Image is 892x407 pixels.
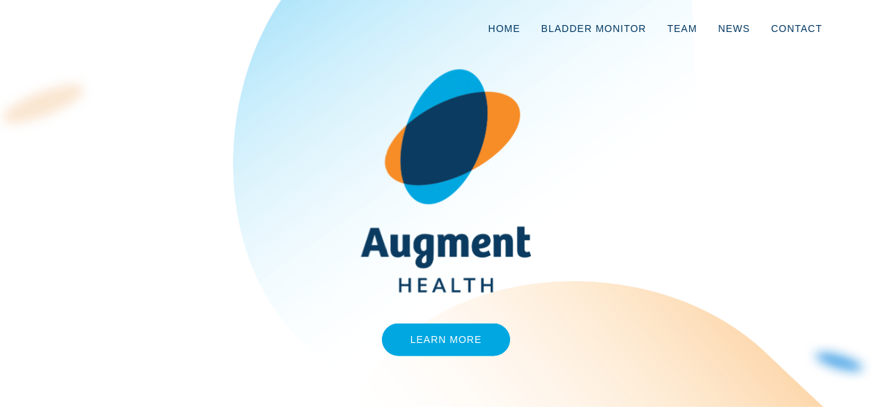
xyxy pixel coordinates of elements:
a: Team [656,6,707,51]
a: Learn More [382,324,511,356]
a: News [707,6,760,51]
a: Home [478,6,531,51]
a: Bladder Monitor [531,6,657,51]
img: logo [59,23,115,37]
a: Contact [760,6,833,51]
img: AugmentHealth_FullColor_Transparent.png [351,69,542,293]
